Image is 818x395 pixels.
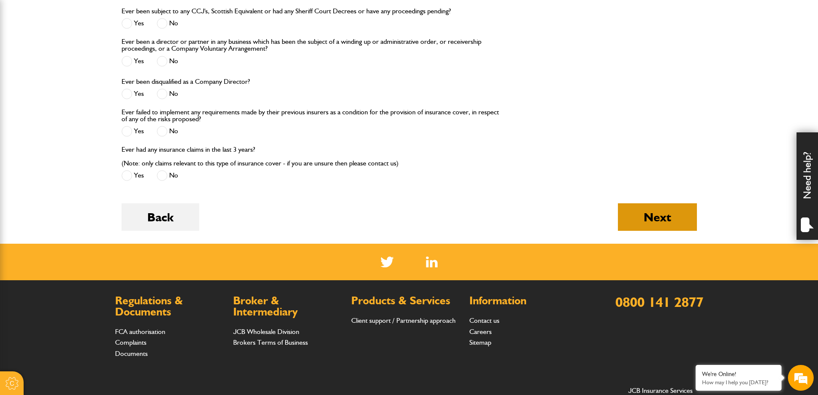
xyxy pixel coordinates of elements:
[702,379,775,386] p: How may I help you today?
[122,18,144,29] label: Yes
[45,48,144,59] div: Chat with us now
[351,316,456,325] a: Client support / Partnership approach
[122,126,144,137] label: Yes
[469,328,492,336] a: Careers
[122,89,144,99] label: Yes
[11,156,157,257] textarea: Type your message and hit 'Enter'
[117,265,156,276] em: Start Chat
[469,295,579,306] h2: Information
[380,257,394,267] img: Twitter
[157,89,178,99] label: No
[122,38,501,52] label: Ever been a director or partner in any business which has been the subject of a winding up or adm...
[141,4,161,25] div: Minimize live chat window
[233,328,299,336] a: JCB Wholesale Division
[351,295,461,306] h2: Products & Services
[157,56,178,67] label: No
[122,203,199,231] button: Back
[233,295,343,317] h2: Broker & Intermediary
[11,80,157,98] input: Enter your last name
[157,126,178,137] label: No
[11,105,157,124] input: Enter your email address
[469,338,491,346] a: Sitemap
[122,56,144,67] label: Yes
[426,257,438,267] img: Linked In
[15,48,36,60] img: d_20077148190_company_1631870298795_20077148190
[115,328,165,336] a: FCA authorisation
[233,338,308,346] a: Brokers Terms of Business
[122,8,451,15] label: Ever been subject to any CCJ's, Scottish Equivalent or had any Sheriff Court Decrees or have any ...
[11,130,157,149] input: Enter your phone number
[157,170,178,181] label: No
[115,338,146,346] a: Complaints
[615,294,703,310] a: 0800 141 2877
[122,109,501,122] label: Ever failed to implement any requirements made by their previous insurers as a condition for the ...
[115,295,225,317] h2: Regulations & Documents
[426,257,438,267] a: LinkedIn
[618,203,697,231] button: Next
[122,170,144,181] label: Yes
[122,146,398,167] label: Ever had any insurance claims in the last 3 years? (Note: only claims relevant to this type of in...
[122,78,250,85] label: Ever been disqualified as a Company Director?
[469,316,499,325] a: Contact us
[797,132,818,240] div: Need help?
[115,349,148,358] a: Documents
[702,371,775,378] div: We're Online!
[157,18,178,29] label: No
